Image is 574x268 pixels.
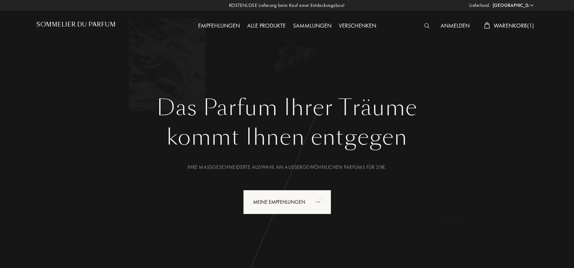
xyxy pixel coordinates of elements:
a: Meine Empfehlungenanimation [238,190,337,214]
h1: Sommelier du Parfum [36,21,116,28]
img: cart_white.svg [484,22,490,29]
div: kommt Ihnen entgegen [42,121,533,154]
a: Anmelden [437,22,473,29]
h1: Das Parfum Ihrer Träume [42,95,533,121]
img: search_icn_white.svg [424,23,430,28]
div: Ihre maßgeschneiderte Auswahl an außergewöhnlichen Parfums für 20€. [42,163,533,171]
div: Verschenken [335,21,380,31]
a: Empfehlungen [194,22,244,29]
a: Alle Produkte [244,22,289,29]
div: Meine Empfehlungen [243,190,331,214]
a: Sammlungen [289,22,335,29]
span: Warenkorb ( 1 ) [494,22,534,29]
div: animation [313,194,328,209]
span: Lieferland: [469,2,491,9]
a: Sommelier du Parfum [36,21,116,31]
img: arrow_w.png [529,3,534,8]
div: Sammlungen [289,21,335,31]
a: Verschenken [335,22,380,29]
div: Alle Produkte [244,21,289,31]
div: Anmelden [437,21,473,31]
div: Empfehlungen [194,21,244,31]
